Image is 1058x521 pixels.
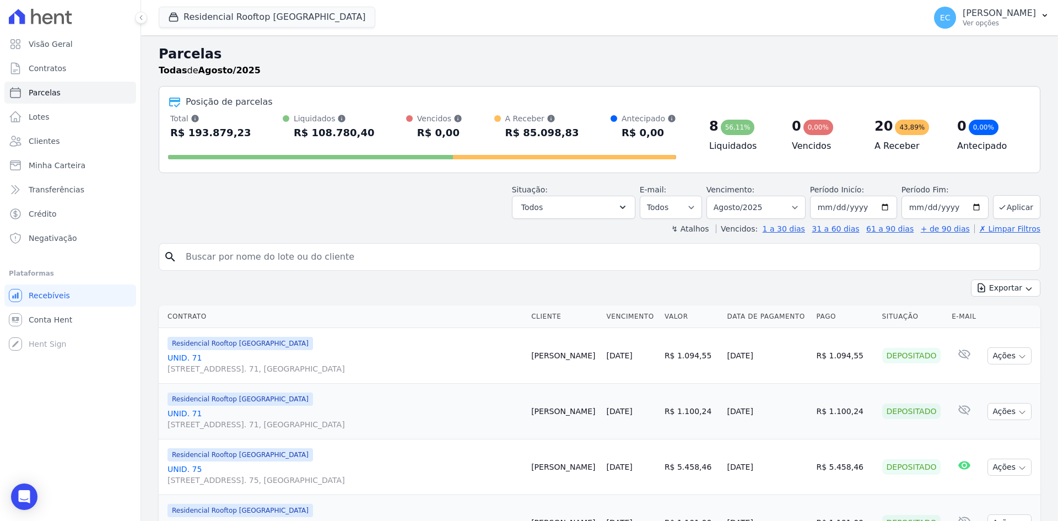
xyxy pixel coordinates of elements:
strong: Todas [159,65,187,76]
span: Clientes [29,136,60,147]
a: ✗ Limpar Filtros [974,224,1040,233]
div: Depositado [882,404,941,419]
h4: Vencidos [792,139,857,153]
span: Minha Carteira [29,160,85,171]
span: Residencial Rooftop [GEOGRAPHIC_DATA] [168,504,313,517]
span: Lotes [29,111,50,122]
span: Transferências [29,184,84,195]
span: EC [940,14,951,22]
div: 20 [875,117,893,135]
span: Residencial Rooftop [GEOGRAPHIC_DATA] [168,448,313,461]
a: 31 a 60 dias [812,224,859,233]
div: 0 [957,117,967,135]
button: Ações [987,459,1032,476]
a: Lotes [4,106,136,128]
label: Vencidos: [716,224,758,233]
div: Total [170,113,251,124]
th: Contrato [159,305,527,328]
div: Antecipado [622,113,676,124]
div: Vencidos [417,113,462,124]
h2: Parcelas [159,44,1040,64]
h4: A Receber [875,139,940,153]
div: A Receber [505,113,579,124]
button: Todos [512,196,635,219]
th: Cliente [527,305,602,328]
label: Período Inicío: [810,185,864,194]
a: [DATE] [606,351,632,360]
label: E-mail: [640,185,667,194]
h4: Antecipado [957,139,1022,153]
a: UNID. 75[STREET_ADDRESS]. 75, [GEOGRAPHIC_DATA] [168,464,522,486]
a: [DATE] [606,463,632,471]
a: 1 a 30 dias [763,224,805,233]
th: Pago [812,305,878,328]
div: Liquidados [294,113,375,124]
p: Ver opções [963,19,1036,28]
div: 56,11% [721,120,755,135]
strong: Agosto/2025 [198,65,261,76]
div: 43,89% [895,120,929,135]
span: [STREET_ADDRESS]. 71, [GEOGRAPHIC_DATA] [168,419,522,430]
td: R$ 1.100,24 [660,384,723,439]
div: R$ 85.098,83 [505,124,579,142]
span: Parcelas [29,87,61,98]
a: UNID. 71[STREET_ADDRESS]. 71, [GEOGRAPHIC_DATA] [168,352,522,374]
td: R$ 1.094,55 [660,328,723,384]
span: Todos [521,201,543,214]
td: R$ 5.458,46 [812,439,878,495]
a: [DATE] [606,407,632,416]
div: R$ 108.780,40 [294,124,375,142]
div: R$ 193.879,23 [170,124,251,142]
a: Crédito [4,203,136,225]
td: R$ 1.094,55 [812,328,878,384]
a: Parcelas [4,82,136,104]
span: Crédito [29,208,57,219]
a: Conta Hent [4,309,136,331]
span: [STREET_ADDRESS]. 75, [GEOGRAPHIC_DATA] [168,475,522,486]
td: R$ 5.458,46 [660,439,723,495]
div: Depositado [882,348,941,363]
td: [PERSON_NAME] [527,384,602,439]
td: [PERSON_NAME] [527,439,602,495]
span: [STREET_ADDRESS]. 71, [GEOGRAPHIC_DATA] [168,363,522,374]
span: Conta Hent [29,314,72,325]
div: 0,00% [803,120,833,135]
button: EC [PERSON_NAME] Ver opções [925,2,1058,33]
label: Período Fim: [902,184,989,196]
td: R$ 1.100,24 [812,384,878,439]
div: 0 [792,117,801,135]
div: Depositado [882,459,941,475]
td: [PERSON_NAME] [527,328,602,384]
a: + de 90 dias [921,224,970,233]
p: de [159,64,261,77]
a: Visão Geral [4,33,136,55]
h4: Liquidados [709,139,774,153]
div: R$ 0,00 [622,124,676,142]
button: Exportar [971,280,1040,297]
label: ↯ Atalhos [671,224,709,233]
a: Transferências [4,179,136,201]
label: Vencimento: [706,185,754,194]
th: Situação [878,305,948,328]
span: Residencial Rooftop [GEOGRAPHIC_DATA] [168,337,313,350]
p: [PERSON_NAME] [963,8,1036,19]
div: 0,00% [969,120,998,135]
div: R$ 0,00 [417,124,462,142]
a: Clientes [4,130,136,152]
span: Residencial Rooftop [GEOGRAPHIC_DATA] [168,393,313,406]
th: Data de Pagamento [723,305,812,328]
label: Situação: [512,185,548,194]
button: Ações [987,403,1032,420]
button: Aplicar [993,195,1040,219]
th: Vencimento [602,305,660,328]
a: Recebíveis [4,284,136,307]
span: Recebíveis [29,290,70,301]
span: Contratos [29,63,66,74]
button: Ações [987,347,1032,364]
td: [DATE] [723,328,812,384]
a: Negativação [4,227,136,249]
div: Open Intercom Messenger [11,484,37,510]
div: Posição de parcelas [186,95,273,109]
a: 61 a 90 dias [866,224,914,233]
a: Minha Carteira [4,154,136,176]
